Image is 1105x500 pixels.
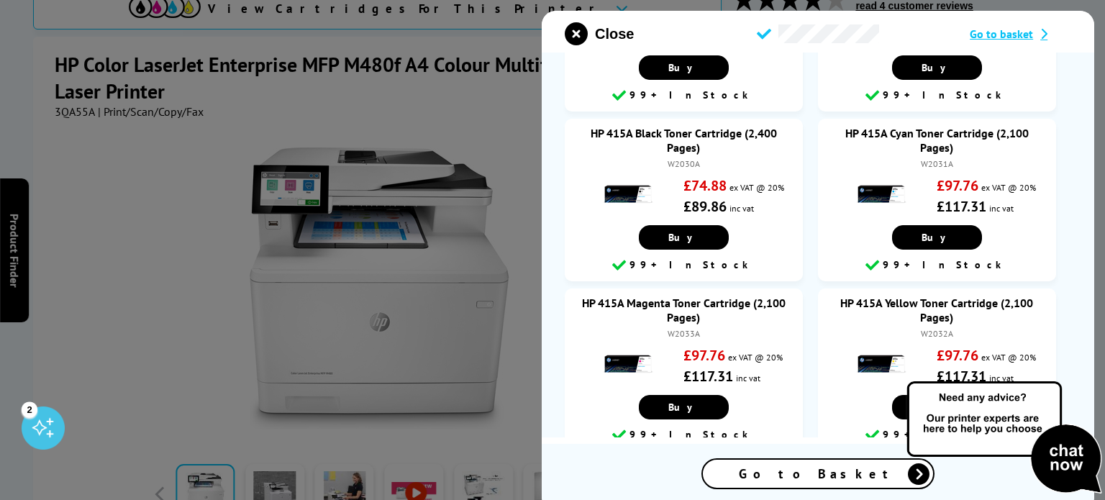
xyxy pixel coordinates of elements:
span: Buy [668,61,699,74]
div: 99+ In Stock [825,257,1049,274]
div: 99+ In Stock [825,427,1049,444]
div: 99+ In Stock [572,427,796,444]
img: HP 415A Magenta Toner Cartridge (2,100 Pages) [603,339,653,389]
img: HP 415A Yellow Toner Cartridge (2,100 Pages) [856,339,906,389]
span: Buy [922,231,952,244]
div: W2030A [579,158,788,169]
a: HP 415A Black Toner Cartridge (2,400 Pages) [591,126,777,155]
strong: £74.88 [683,176,727,195]
div: 99+ In Stock [825,87,1049,104]
div: W2033A [579,328,788,339]
strong: £117.31 [937,367,986,386]
button: close modal [565,22,634,45]
strong: £97.76 [937,346,978,365]
img: Open Live Chat window [904,379,1105,497]
div: W2031A [832,158,1042,169]
a: HP 415A Yellow Toner Cartridge (2,100 Pages) [840,296,1033,324]
div: 99+ In Stock [572,87,796,104]
span: Buy [922,61,952,74]
span: inc vat [736,373,760,383]
span: ex VAT @ 20% [729,182,784,193]
span: ex VAT @ 20% [981,352,1036,363]
a: Go to Basket [701,458,935,489]
strong: £97.76 [683,346,725,365]
span: ex VAT @ 20% [728,352,783,363]
span: Buy [668,231,699,244]
strong: £117.31 [937,197,986,216]
img: HP 415A Cyan Toner Cartridge (2,100 Pages) [856,169,906,219]
a: HP 415A Cyan Toner Cartridge (2,100 Pages) [845,126,1029,155]
strong: £117.31 [683,367,733,386]
span: inc vat [989,203,1014,214]
span: ex VAT @ 20% [981,182,1036,193]
a: HP 415A Magenta Toner Cartridge (2,100 Pages) [582,296,786,324]
a: Go to basket [970,27,1071,41]
strong: £89.86 [683,197,727,216]
span: Close [595,26,634,42]
div: 99+ In Stock [572,257,796,274]
strong: £97.76 [937,176,978,195]
span: Go to Basket [739,465,897,482]
img: HP 415A Black Toner Cartridge (2,400 Pages) [603,169,653,219]
span: inc vat [729,203,754,214]
span: inc vat [989,373,1014,383]
div: 2 [22,401,37,417]
span: Go to basket [970,27,1033,41]
div: W2032A [832,328,1042,339]
span: Buy [668,401,699,414]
